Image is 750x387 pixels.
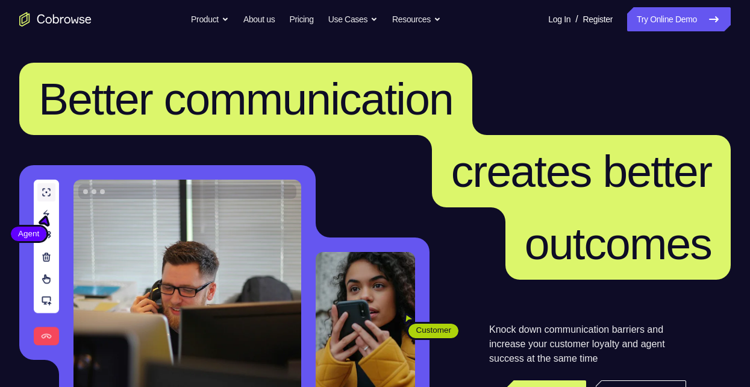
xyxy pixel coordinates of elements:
[451,146,711,197] span: creates better
[289,7,313,31] a: Pricing
[489,322,686,366] p: Knock down communication barriers and increase your customer loyalty and agent success at the sam...
[575,12,578,27] span: /
[392,7,441,31] button: Resources
[39,74,453,124] span: Better communication
[243,7,275,31] a: About us
[525,218,711,269] span: outcomes
[19,12,92,27] a: Go to the home page
[328,7,378,31] button: Use Cases
[191,7,229,31] button: Product
[627,7,731,31] a: Try Online Demo
[583,7,613,31] a: Register
[548,7,570,31] a: Log In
